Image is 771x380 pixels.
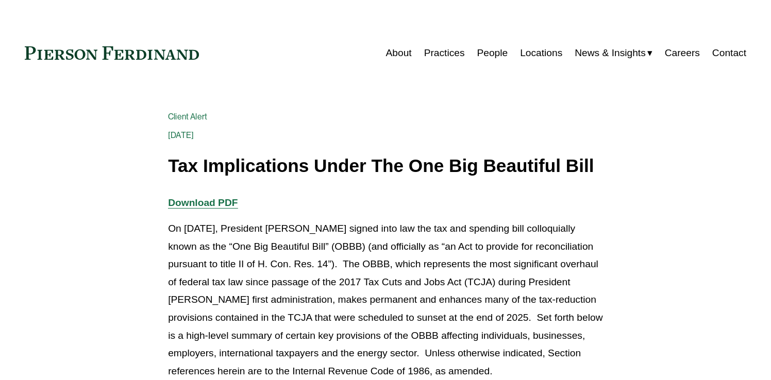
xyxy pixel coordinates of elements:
[168,130,194,140] span: [DATE]
[520,43,562,63] a: Locations
[665,43,700,63] a: Careers
[168,112,207,122] a: Client Alert
[386,43,412,63] a: About
[477,43,508,63] a: People
[168,156,603,176] h1: Tax Implications Under The One Big Beautiful Bill
[575,44,646,62] span: News & Insights
[424,43,465,63] a: Practices
[575,43,652,63] a: folder dropdown
[168,220,603,380] p: On [DATE], President [PERSON_NAME] signed into law the tax and spending bill colloquially known a...
[168,197,238,208] a: Download PDF
[712,43,746,63] a: Contact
